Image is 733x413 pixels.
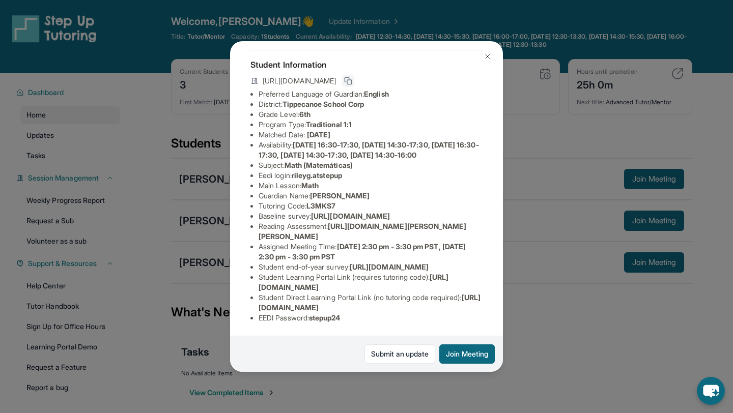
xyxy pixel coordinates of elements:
span: 6th [299,110,311,119]
span: [URL][DOMAIN_NAME] [350,262,429,271]
span: [DATE] 16:30-17:30, [DATE] 14:30-17:30, [DATE] 16:30-17:30, [DATE] 14:30-17:30, [DATE] 14:30-16:00 [259,140,479,159]
li: EEDI Password : [259,313,483,323]
li: Student end-of-year survey : [259,262,483,272]
button: Copy link [342,75,354,87]
button: chat-button [697,377,725,405]
span: Math [301,181,319,190]
li: Availability: [259,140,483,160]
li: Reading Assessment : [259,221,483,242]
span: Traditional 1:1 [306,120,352,129]
button: Join Meeting [439,344,495,364]
li: Program Type: [259,120,483,130]
h4: Student Information [250,58,483,71]
li: Grade Level: [259,109,483,120]
span: English [364,90,389,98]
span: [URL][DOMAIN_NAME] [263,76,336,86]
a: Submit an update [364,344,435,364]
li: Subject : [259,160,483,170]
span: [PERSON_NAME] [310,191,370,200]
li: Eedi login : [259,170,483,181]
span: [URL][DOMAIN_NAME][PERSON_NAME][PERSON_NAME] [259,222,467,241]
span: Math (Matemáticas) [285,161,353,169]
li: Tutoring Code : [259,201,483,211]
span: stepup24 [309,313,341,322]
span: [URL][DOMAIN_NAME] [311,212,390,220]
img: Close Icon [484,52,492,61]
li: District: [259,99,483,109]
li: Guardian Name : [259,191,483,201]
span: [DATE] [307,130,330,139]
li: Matched Date: [259,130,483,140]
span: Tippecanoe School Corp [283,100,364,108]
li: Assigned Meeting Time : [259,242,483,262]
span: [DATE] 2:30 pm - 3:30 pm PST, [DATE] 2:30 pm - 3:30 pm PST [259,242,466,261]
span: rileyg.atstepup [292,171,342,180]
li: Preferred Language of Guardian: [259,89,483,99]
li: Baseline survey : [259,211,483,221]
li: Student Learning Portal Link (requires tutoring code) : [259,272,483,292]
li: Student Direct Learning Portal Link (no tutoring code required) : [259,292,483,313]
span: L3MKS7 [306,201,335,210]
li: Main Lesson : [259,181,483,191]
